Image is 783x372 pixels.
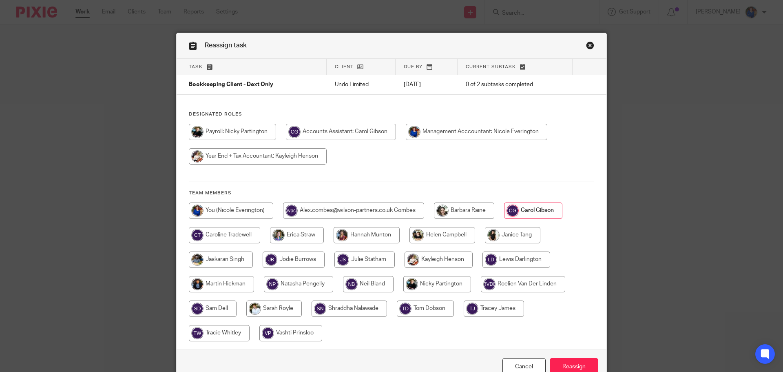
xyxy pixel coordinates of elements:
[404,65,422,69] span: Due by
[189,82,273,88] span: Bookkeeping Client - Dext Only
[404,80,449,89] p: [DATE]
[466,65,516,69] span: Current subtask
[458,75,573,95] td: 0 of 2 subtasks completed
[335,80,387,89] p: Undo Limited
[189,111,594,118] h4: Designated Roles
[189,190,594,196] h4: Team members
[205,42,247,49] span: Reassign task
[189,65,203,69] span: Task
[335,65,354,69] span: Client
[586,41,594,52] a: Close this dialog window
